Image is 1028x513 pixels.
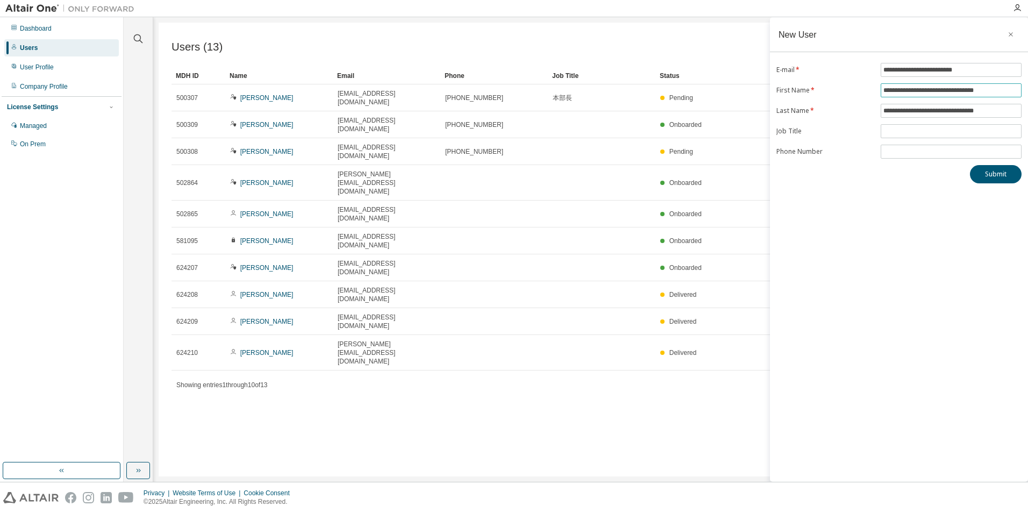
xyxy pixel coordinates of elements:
div: Managed [20,122,47,130]
div: Phone [445,67,544,84]
span: [PERSON_NAME][EMAIL_ADDRESS][DOMAIN_NAME] [338,170,436,196]
span: 624209 [176,317,198,326]
img: instagram.svg [83,492,94,503]
div: New User [779,30,817,39]
div: MDH ID [176,67,221,84]
span: 500307 [176,94,198,102]
a: [PERSON_NAME] [240,237,294,245]
div: User Profile [20,63,54,72]
a: [PERSON_NAME] [240,349,294,357]
span: [EMAIL_ADDRESS][DOMAIN_NAME] [338,143,436,160]
span: 500308 [176,147,198,156]
div: Status [660,67,954,84]
span: 本部長 [553,94,572,102]
div: Company Profile [20,82,68,91]
span: [PHONE_NUMBER] [445,147,503,156]
a: [PERSON_NAME] [240,121,294,129]
span: [EMAIL_ADDRESS][DOMAIN_NAME] [338,313,436,330]
div: Privacy [144,489,173,497]
span: Delivered [669,291,697,298]
span: 624207 [176,263,198,272]
span: 500309 [176,120,198,129]
span: [PHONE_NUMBER] [445,94,503,102]
div: License Settings [7,103,58,111]
div: Website Terms of Use [173,489,244,497]
div: Users [20,44,38,52]
span: 502864 [176,179,198,187]
span: Onboarded [669,179,702,187]
span: Onboarded [669,237,702,245]
a: [PERSON_NAME] [240,291,294,298]
span: Delivered [669,349,697,357]
div: Job Title [552,67,651,84]
label: Phone Number [776,147,874,156]
span: [PERSON_NAME][EMAIL_ADDRESS][DOMAIN_NAME] [338,340,436,366]
label: First Name [776,86,874,95]
label: Job Title [776,127,874,136]
span: [EMAIL_ADDRESS][DOMAIN_NAME] [338,286,436,303]
span: 502865 [176,210,198,218]
span: [EMAIL_ADDRESS][DOMAIN_NAME] [338,116,436,133]
label: E-mail [776,66,874,74]
div: Cookie Consent [244,489,296,497]
img: youtube.svg [118,492,134,503]
div: Dashboard [20,24,52,33]
p: © 2025 Altair Engineering, Inc. All Rights Reserved. [144,497,296,507]
span: Onboarded [669,264,702,272]
span: 581095 [176,237,198,245]
span: 624210 [176,348,198,357]
span: Delivered [669,318,697,325]
span: [EMAIL_ADDRESS][DOMAIN_NAME] [338,259,436,276]
a: [PERSON_NAME] [240,179,294,187]
span: Pending [669,94,693,102]
div: On Prem [20,140,46,148]
span: [PHONE_NUMBER] [445,120,503,129]
span: Showing entries 1 through 10 of 13 [176,381,268,389]
img: altair_logo.svg [3,492,59,503]
label: Last Name [776,106,874,115]
span: Users (13) [172,41,223,53]
a: [PERSON_NAME] [240,264,294,272]
span: [EMAIL_ADDRESS][DOMAIN_NAME] [338,205,436,223]
img: facebook.svg [65,492,76,503]
a: [PERSON_NAME] [240,94,294,102]
button: Submit [970,165,1022,183]
img: linkedin.svg [101,492,112,503]
span: Onboarded [669,121,702,129]
span: Pending [669,148,693,155]
a: [PERSON_NAME] [240,148,294,155]
div: Email [337,67,436,84]
img: Altair One [5,3,140,14]
span: [EMAIL_ADDRESS][DOMAIN_NAME] [338,232,436,250]
span: 624208 [176,290,198,299]
a: [PERSON_NAME] [240,318,294,325]
div: Name [230,67,329,84]
span: [EMAIL_ADDRESS][DOMAIN_NAME] [338,89,436,106]
span: Onboarded [669,210,702,218]
a: [PERSON_NAME] [240,210,294,218]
